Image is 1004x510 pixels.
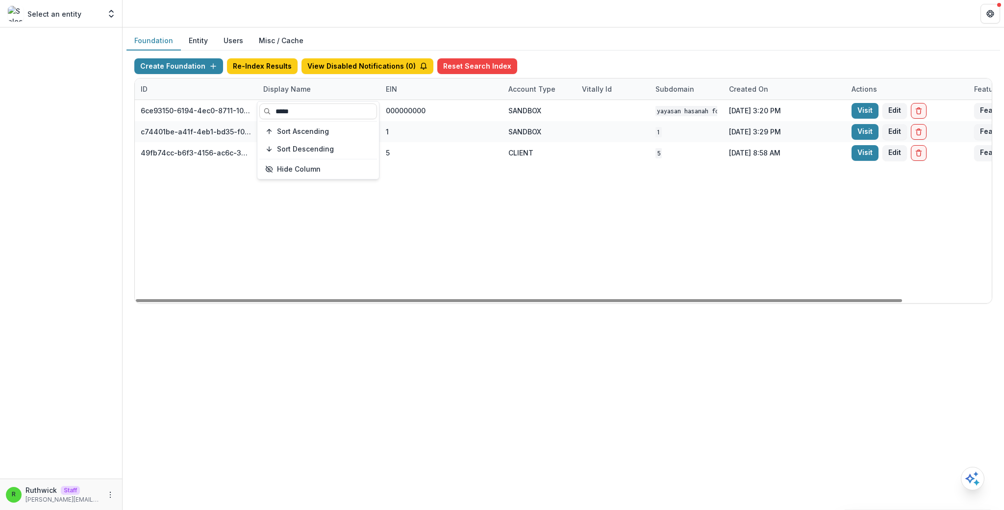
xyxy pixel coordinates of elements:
[126,31,181,51] button: Foundation
[259,141,377,157] button: Sort Descending
[301,58,433,74] button: View Disabled Notifications (0)
[650,78,723,100] div: Subdomain
[502,78,576,100] div: Account Type
[259,161,377,177] button: Hide Column
[508,127,541,137] div: SANDBOX
[386,148,390,158] div: 5
[134,58,223,74] button: Create Foundation
[846,78,968,100] div: Actions
[257,78,380,100] div: Display Name
[911,103,927,119] button: Delete Foundation
[386,105,426,116] div: 000000000
[216,31,251,51] button: Users
[723,100,846,121] div: [DATE] 3:20 PM
[259,124,377,139] button: Sort Ascending
[141,127,251,137] div: c74401be-a41f-4eb1-bd35-f0c37ad58381
[655,127,662,137] code: 1
[576,84,618,94] div: Vitally Id
[576,78,650,100] div: Vitally Id
[277,127,329,136] span: Sort Ascending
[380,78,502,100] div: EIN
[437,58,517,74] button: Reset Search Index
[141,148,251,158] div: 49fb74cc-b6f3-4156-ac6c-3db39f3d27d8
[911,124,927,140] button: Delete Foundation
[135,78,257,100] div: ID
[8,6,24,22] img: Select an entity
[25,495,100,504] p: [PERSON_NAME][EMAIL_ADDRESS][DOMAIN_NAME]
[508,105,541,116] div: SANDBOX
[852,145,878,161] a: Visit
[980,4,1000,24] button: Get Help
[852,103,878,119] a: Visit
[12,491,16,498] div: Ruthwick
[723,121,846,142] div: [DATE] 3:29 PM
[104,4,118,24] button: Open entity switcher
[257,84,317,94] div: Display Name
[181,31,216,51] button: Entity
[846,84,883,94] div: Actions
[911,145,927,161] button: Delete Foundation
[380,84,403,94] div: EIN
[25,485,57,495] p: Ruthwick
[882,145,907,161] button: Edit
[61,486,80,495] p: Staff
[723,78,846,100] div: Created on
[961,467,984,490] button: Open AI Assistant
[852,124,878,140] a: Visit
[104,489,116,501] button: More
[723,84,774,94] div: Created on
[27,9,81,19] p: Select an entity
[386,127,389,137] div: 1
[502,84,561,94] div: Account Type
[135,84,153,94] div: ID
[650,84,700,94] div: Subdomain
[723,142,846,163] div: [DATE] 8:58 AM
[508,148,533,158] div: CLIENT
[655,106,758,116] code: Yayasan Hasanah Foundation v1
[882,124,907,140] button: Edit
[141,105,251,116] div: 6ce93150-6194-4ec0-8711-10eea11397ba
[882,103,907,119] button: Edit
[655,148,662,158] code: 5
[227,58,298,74] button: Re-Index Results
[251,31,311,51] button: Misc / Cache
[277,145,334,153] span: Sort Descending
